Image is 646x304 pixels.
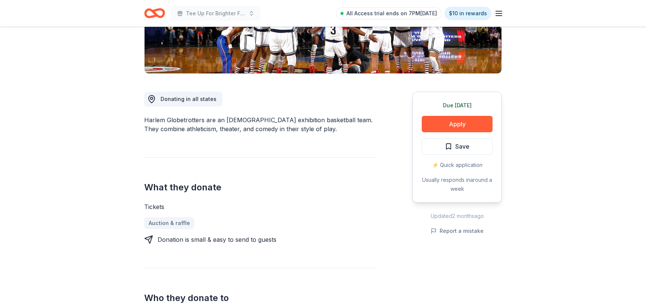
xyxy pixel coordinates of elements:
[144,292,377,304] h2: Who they donate to
[422,116,493,132] button: Apply
[144,115,377,133] div: Harlem Globetrotters are an [DEMOGRAPHIC_DATA] exhibition basketball team. They combine athletici...
[186,9,246,18] span: Tee Up For Brighter Futures
[455,142,469,151] span: Save
[422,138,493,155] button: Save
[444,7,491,20] a: $10 in rewards
[422,175,493,193] div: Usually responds in around a week
[422,161,493,170] div: ⚡️ Quick application
[144,181,377,193] h2: What they donate
[422,101,493,110] div: Due [DATE]
[412,212,502,221] div: Updated 2 months ago
[158,235,276,244] div: Donation is small & easy to send to guests
[171,6,260,21] button: Tee Up For Brighter Futures
[346,9,437,18] span: All Access trial ends on 7PM[DATE]
[431,227,484,235] button: Report a mistake
[144,202,377,211] div: Tickets
[144,4,165,22] a: Home
[336,7,441,19] a: All Access trial ends on 7PM[DATE]
[161,96,216,102] span: Donating in all states
[144,217,194,229] a: Auction & raffle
